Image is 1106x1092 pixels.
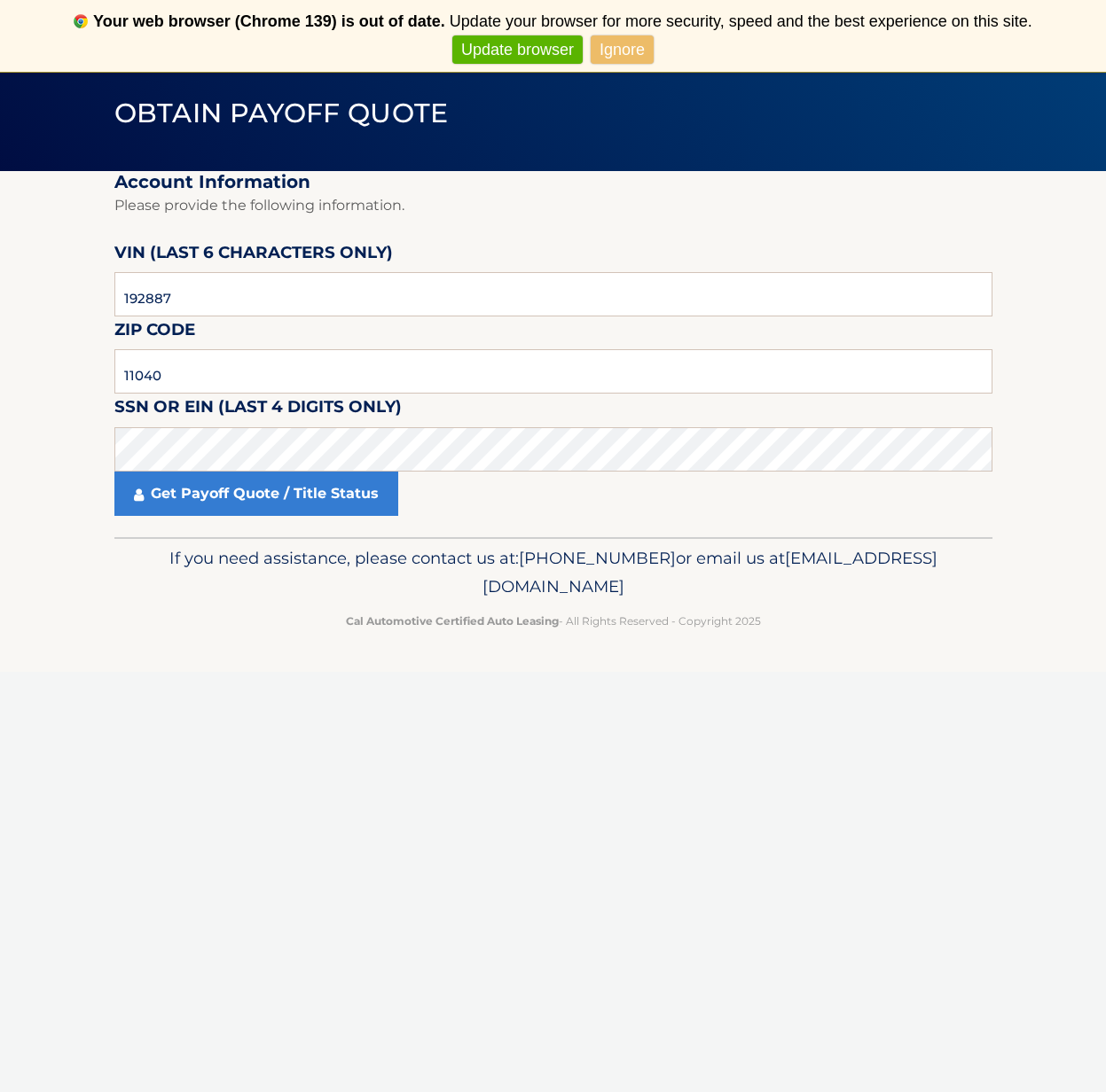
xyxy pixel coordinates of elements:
[114,193,992,218] p: Please provide the following information.
[114,316,195,349] label: Zip Code
[114,239,393,272] label: VIN (last 6 characters only)
[450,12,1032,30] span: Update your browser for more security, speed and the best experience on this site.
[346,614,559,628] strong: Cal Automotive Certified Auto Leasing
[126,544,981,601] p: If you need assistance, please contact us at: or email us at
[114,394,402,426] label: SSN or EIN (last 4 digits only)
[114,97,449,129] span: Obtain Payoff Quote
[114,472,398,516] a: Get Payoff Quote / Title Status
[114,171,992,193] h2: Account Information
[591,35,654,65] a: Ignore
[93,12,445,30] b: Your web browser (Chrome 139) is out of date.
[519,548,676,568] span: [PHONE_NUMBER]
[126,612,981,630] p: - All Rights Reserved - Copyright 2025
[452,35,583,65] a: Update browser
